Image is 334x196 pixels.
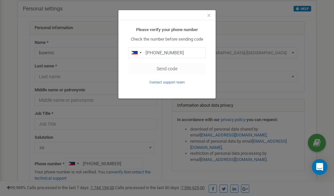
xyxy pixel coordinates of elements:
[149,80,185,84] small: Contact support team
[149,80,185,84] a: Contact support team
[129,47,144,58] div: Telephone country code
[207,11,211,19] span: ×
[312,159,327,175] div: Open Intercom Messenger
[207,12,211,19] button: Close
[136,27,198,32] b: Please verify your phone number
[128,63,206,74] button: Send code
[128,36,206,43] p: Check the number before sending code
[128,47,206,58] input: 0905 123 4567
